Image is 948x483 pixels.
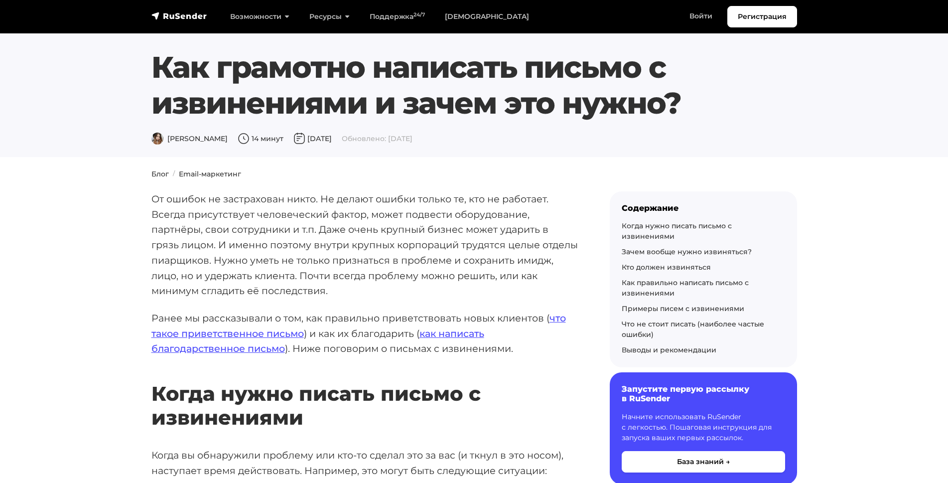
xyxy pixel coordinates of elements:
[151,169,169,178] a: Блог
[727,6,797,27] a: Регистрация
[151,448,578,478] p: Когда вы обнаружили проблему или кто-то сделал это за вас (и ткнул в это носом), наступает время ...
[151,134,228,143] span: [PERSON_NAME]
[622,412,785,443] p: Начните использовать RuSender с легкостью. Пошаговая инструкция для запуска ваших первых рассылок.
[151,311,578,356] p: Ранее мы рассказывали о том, как правильно приветствовать новых клиентов ( ) и как их благодарить...
[151,49,742,121] h1: Как грамотно написать письмо с извинениями и зачем это нужно?
[622,221,732,241] a: Когда нужно писать письмо с извинениями
[293,133,305,145] img: Дата публикации
[145,169,803,179] nav: breadcrumb
[435,6,539,27] a: [DEMOGRAPHIC_DATA]
[169,169,241,179] li: Email-маркетинг
[622,278,749,298] a: Как правильно написать письмо с извинениями
[622,304,744,313] a: Примеры писем с извинениями
[151,312,566,339] a: что такое приветственное письмо
[622,247,752,256] a: Зачем вообще нужно извиняться?
[151,352,578,430] h2: Когда нужно писать письмо с извинениями
[151,191,578,299] p: От ошибок не застрахован никто. Не делают ошибки только те, кто не работает. Всегда присутствует ...
[622,345,716,354] a: Выводы и рекомендации
[342,134,412,143] span: Обновлено: [DATE]
[622,263,711,272] a: Кто должен извиняться
[299,6,360,27] a: Ресурсы
[220,6,299,27] a: Возможности
[238,134,283,143] span: 14 минут
[622,451,785,473] button: База знаний →
[238,133,250,145] img: Время чтения
[413,11,425,18] sup: 24/7
[151,11,207,21] img: RuSender
[622,203,785,213] div: Содержание
[622,320,764,339] a: Что не стоит писать (наиболее частые ошибки)
[360,6,435,27] a: Поддержка24/7
[293,134,332,143] span: [DATE]
[679,6,722,26] a: Войти
[622,384,785,403] h6: Запустите первую рассылку в RuSender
